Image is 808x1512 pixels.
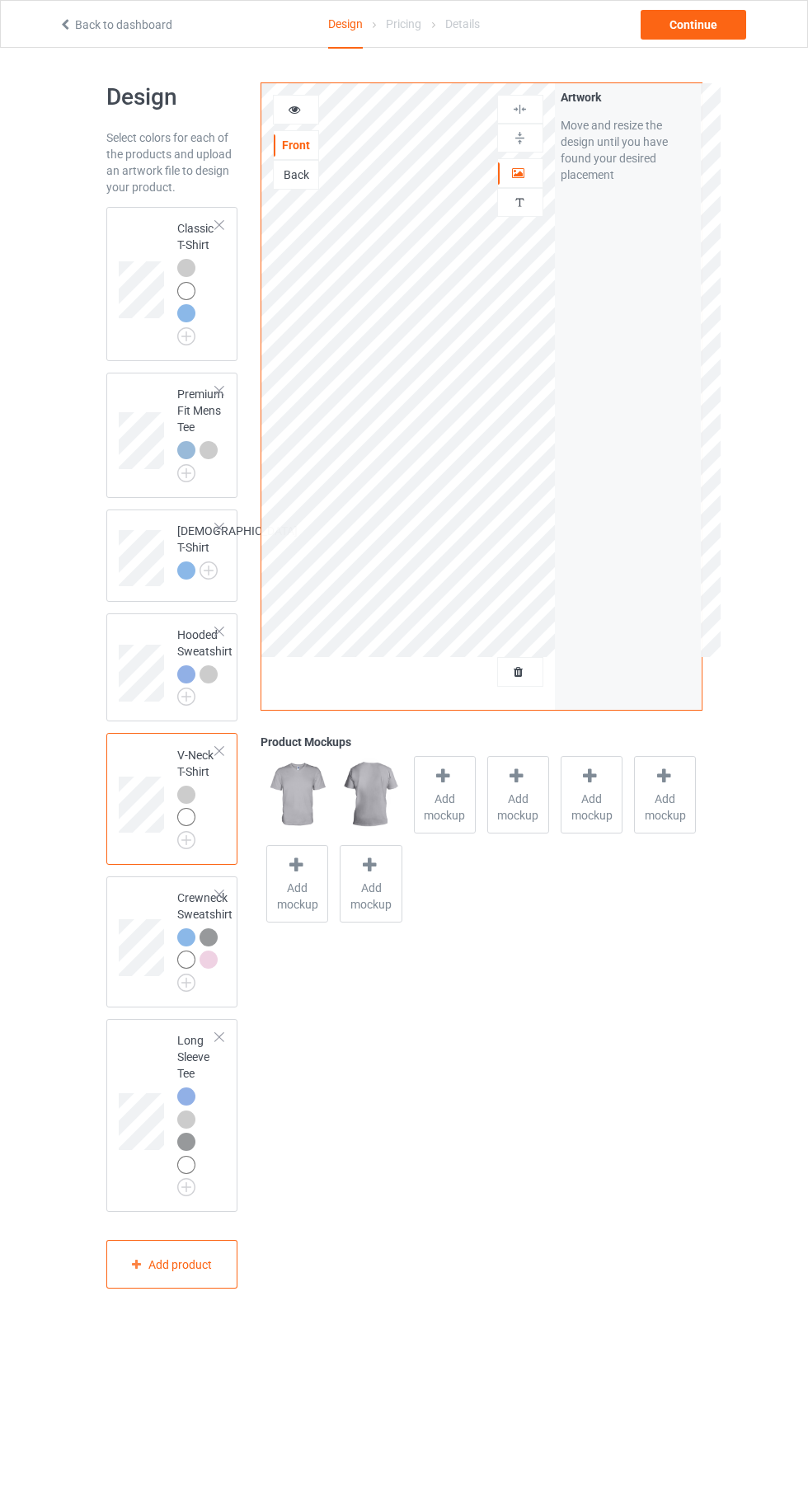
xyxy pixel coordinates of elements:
div: Front [274,137,318,153]
div: Add mockup [487,756,549,833]
div: Add mockup [634,756,696,833]
div: Add mockup [414,756,476,833]
div: Add mockup [561,756,622,833]
div: Long Sleeve Tee [106,1019,238,1212]
img: svg+xml;base64,PD94bWwgdmVyc2lvbj0iMS4wIiBlbmNvZGluZz0iVVRGLTgiPz4KPHN2ZyB3aWR0aD0iMjJweCIgaGVpZ2... [177,464,195,482]
div: [DEMOGRAPHIC_DATA] T-Shirt [106,509,238,602]
div: Hooded Sweatshirt [106,613,238,722]
h1: Design [106,82,238,112]
div: Design [328,1,363,49]
img: regular.jpg [266,756,328,833]
div: Product Mockups [261,734,702,750]
span: Add mockup [488,791,548,824]
a: Back to dashboard [59,18,172,31]
span: Add mockup [561,791,622,824]
div: V-Neck T-Shirt [106,733,238,864]
div: Hooded Sweatshirt [177,627,233,701]
span: Add mockup [415,791,475,824]
div: Artwork [561,89,696,106]
div: Pricing [386,1,421,47]
div: Add mockup [340,845,402,923]
img: svg+xml;base64,PD94bWwgdmVyc2lvbj0iMS4wIiBlbmNvZGluZz0iVVRGLTgiPz4KPHN2ZyB3aWR0aD0iMjJweCIgaGVpZ2... [177,831,195,849]
div: Add mockup [266,845,328,923]
div: Classic T-Shirt [106,207,238,361]
img: svg+xml;base64,PD94bWwgdmVyc2lvbj0iMS4wIiBlbmNvZGluZz0iVVRGLTgiPz4KPHN2ZyB3aWR0aD0iMjJweCIgaGVpZ2... [177,1178,195,1196]
div: Premium Fit Mens Tee [177,386,223,477]
div: Move and resize the design until you have found your desired placement [561,117,696,183]
span: Add mockup [267,880,327,913]
div: Premium Fit Mens Tee [106,373,238,498]
img: svg+xml;base64,PD94bWwgdmVyc2lvbj0iMS4wIiBlbmNvZGluZz0iVVRGLTgiPz4KPHN2ZyB3aWR0aD0iMjJweCIgaGVpZ2... [177,327,195,345]
img: svg+xml;base64,PD94bWwgdmVyc2lvbj0iMS4wIiBlbmNvZGluZz0iVVRGLTgiPz4KPHN2ZyB3aWR0aD0iMjJweCIgaGVpZ2... [177,974,195,992]
img: svg%3E%0A [512,101,528,117]
img: svg+xml;base64,PD94bWwgdmVyc2lvbj0iMS4wIiBlbmNvZGluZz0iVVRGLTgiPz4KPHN2ZyB3aWR0aD0iMjJweCIgaGVpZ2... [177,688,195,706]
div: Crewneck Sweatshirt [177,890,233,986]
img: svg%3E%0A [512,195,528,210]
div: Long Sleeve Tee [177,1032,217,1190]
span: Add mockup [341,880,401,913]
div: Crewneck Sweatshirt [106,876,238,1007]
div: Details [445,1,480,47]
div: Continue [641,10,746,40]
span: Add mockup [635,791,695,824]
img: regular.jpg [340,756,402,833]
div: [DEMOGRAPHIC_DATA] T-Shirt [177,523,298,579]
img: svg+xml;base64,PD94bWwgdmVyc2lvbj0iMS4wIiBlbmNvZGluZz0iVVRGLTgiPz4KPHN2ZyB3aWR0aD0iMjJweCIgaGVpZ2... [200,561,218,580]
div: Classic T-Shirt [177,220,217,340]
div: Select colors for each of the products and upload an artwork file to design your product. [106,129,238,195]
img: svg%3E%0A [512,130,528,146]
div: Back [274,167,318,183]
div: Add product [106,1240,238,1289]
div: V-Neck T-Shirt [177,747,217,843]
